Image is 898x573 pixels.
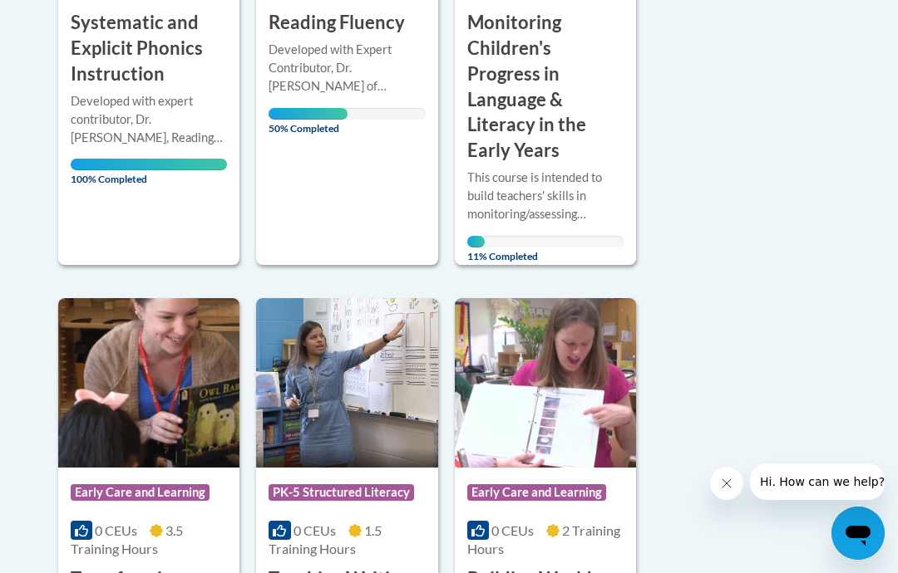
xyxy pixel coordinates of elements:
img: Course Logo [58,298,239,468]
span: 0 CEUs [95,522,137,538]
span: PK-5 Structured Literacy [269,484,414,501]
span: 3.5 Training Hours [71,522,183,556]
span: 50% Completed [269,108,347,135]
h3: Systematic and Explicit Phonics Instruction [71,10,227,86]
img: Course Logo [455,298,636,468]
span: 2 Training Hours [467,522,620,556]
span: 0 CEUs [294,522,336,538]
span: Early Care and Learning [467,484,606,501]
iframe: Button to launch messaging window [831,507,885,560]
div: Developed with Expert Contributor, Dr. [PERSON_NAME] of [GEOGRAPHIC_DATA][US_STATE], [GEOGRAPHIC_... [269,41,425,95]
div: Your progress [71,159,227,170]
span: Early Care and Learning [71,484,210,501]
span: 0 CEUs [491,522,534,538]
div: Developed with expert contributor, Dr. [PERSON_NAME], Reading Teacher's Top Ten Tools. In this co... [71,92,227,147]
span: 11% Completed [467,236,485,262]
span: 100% Completed [71,159,227,185]
span: 1.5 Training Hours [269,522,381,556]
h3: Reading Fluency [269,10,405,36]
div: Your progress [269,108,347,120]
div: Your progress [467,236,485,247]
img: Course Logo [256,298,437,468]
div: This course is intended to build teachers' skills in monitoring/assessing children's developmenta... [467,169,624,223]
iframe: Close message [710,467,743,500]
iframe: Message from company [750,463,885,500]
h3: Monitoring Children's Progress in Language & Literacy in the Early Years [467,10,624,164]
